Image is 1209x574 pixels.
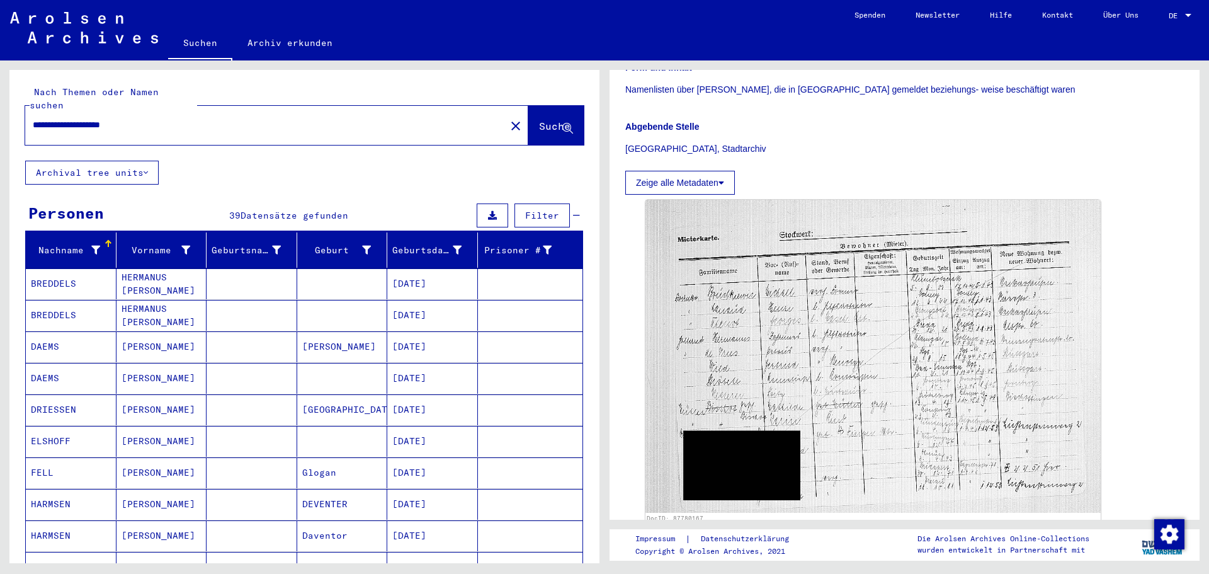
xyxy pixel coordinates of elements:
[539,120,570,132] span: Suche
[297,457,388,488] mat-cell: Glogan
[525,210,559,221] span: Filter
[31,244,100,257] div: Nachname
[30,86,159,111] mat-label: Nach Themen oder Namen suchen
[297,394,388,425] mat-cell: [GEOGRAPHIC_DATA]
[232,28,348,58] a: Archiv erkunden
[26,363,116,394] mat-cell: DAEMS
[116,232,207,268] mat-header-cell: Vorname
[297,232,388,268] mat-header-cell: Geburt‏
[483,244,552,257] div: Prisoner #
[503,113,528,138] button: Clear
[212,244,281,257] div: Geburtsname
[116,489,207,520] mat-cell: [PERSON_NAME]
[1139,529,1186,560] img: yv_logo.png
[1154,519,1184,549] img: Zustimmung ändern
[635,532,804,546] div: |
[387,394,478,425] mat-cell: [DATE]
[26,394,116,425] mat-cell: DRIESSEN
[28,202,104,224] div: Personen
[122,240,207,260] div: Vorname
[25,161,159,185] button: Archival tree units
[26,268,116,299] mat-cell: BREDDELS
[116,426,207,457] mat-cell: [PERSON_NAME]
[116,331,207,362] mat-cell: [PERSON_NAME]
[26,520,116,551] mat-cell: HARMSEN
[302,240,387,260] div: Geburt‏
[645,200,1101,513] img: 001.jpg
[647,515,703,522] a: DocID: 87780167
[392,244,462,257] div: Geburtsdatum
[116,457,207,488] mat-cell: [PERSON_NAME]
[31,240,116,260] div: Nachname
[297,520,388,551] mat-cell: Daventor
[116,520,207,551] mat-cell: [PERSON_NAME]
[387,331,478,362] mat-cell: [DATE]
[387,268,478,299] mat-cell: [DATE]
[387,489,478,520] mat-cell: [DATE]
[387,457,478,488] mat-cell: [DATE]
[241,210,348,221] span: Datensätze gefunden
[483,240,568,260] div: Prisoner #
[26,489,116,520] mat-cell: HARMSEN
[116,300,207,331] mat-cell: HERMANUS [PERSON_NAME]
[26,300,116,331] mat-cell: BREDDELS
[26,232,116,268] mat-header-cell: Nachname
[478,232,583,268] mat-header-cell: Prisoner #
[528,106,584,145] button: Suche
[207,232,297,268] mat-header-cell: Geburtsname
[514,204,570,227] button: Filter
[508,118,523,134] mat-icon: close
[116,363,207,394] mat-cell: [PERSON_NAME]
[116,394,207,425] mat-cell: [PERSON_NAME]
[302,244,372,257] div: Geburt‏
[625,142,1184,156] p: [GEOGRAPHIC_DATA], Stadtarchiv
[387,300,478,331] mat-cell: [DATE]
[392,240,477,260] div: Geburtsdatum
[26,457,116,488] mat-cell: FELL
[917,544,1089,556] p: wurden entwickelt in Partnerschaft mit
[122,244,191,257] div: Vorname
[625,83,1184,96] p: Namenlisten über [PERSON_NAME], die in [GEOGRAPHIC_DATA] gemeldet beziehungs- weise beschäftigt w...
[229,210,241,221] span: 39
[168,28,232,60] a: Suchen
[625,122,699,132] b: Abgebende Stelle
[116,268,207,299] mat-cell: HERMANUS [PERSON_NAME]
[1169,11,1183,20] span: DE
[26,426,116,457] mat-cell: ELSHOFF
[917,533,1089,544] p: Die Arolsen Archives Online-Collections
[387,363,478,394] mat-cell: [DATE]
[635,546,804,557] p: Copyright © Arolsen Archives, 2021
[625,171,735,195] button: Zeige alle Metadaten
[212,240,297,260] div: Geburtsname
[691,532,804,546] a: Datenschutzerklärung
[297,331,388,362] mat-cell: [PERSON_NAME]
[26,331,116,362] mat-cell: DAEMS
[297,489,388,520] mat-cell: DEVENTER
[635,532,685,546] a: Impressum
[387,520,478,551] mat-cell: [DATE]
[387,426,478,457] mat-cell: [DATE]
[10,12,158,43] img: Arolsen_neg.svg
[387,232,478,268] mat-header-cell: Geburtsdatum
